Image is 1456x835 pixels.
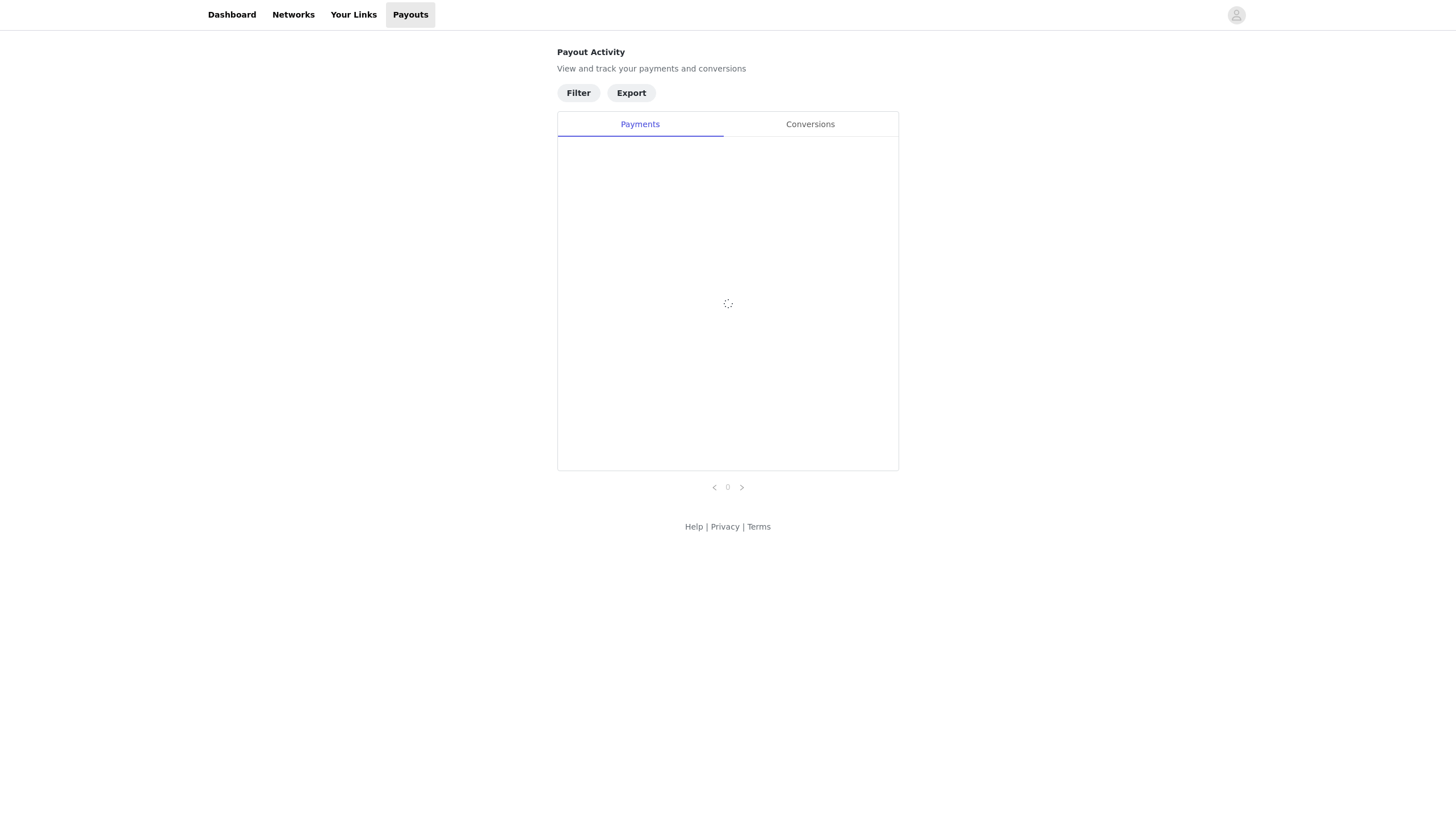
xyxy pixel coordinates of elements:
[685,522,703,531] a: Help
[711,522,740,531] a: Privacy
[202,2,263,28] a: Dashboard
[742,522,745,531] span: |
[607,84,656,102] button: Export
[558,112,723,137] div: Payments
[708,480,721,494] li: Previous Page
[324,2,384,28] a: Your Links
[386,2,435,28] a: Payouts
[557,47,899,58] h4: Payout Activity
[557,84,601,102] button: Filter
[739,484,745,491] i: icon: right
[706,522,708,531] span: |
[748,522,771,531] a: Terms
[1231,6,1242,24] div: avatar
[722,481,735,493] a: 0
[557,63,899,75] p: View and track your payments and conversions
[266,2,322,28] a: Networks
[711,484,718,491] i: icon: left
[723,112,899,137] div: Conversions
[735,480,749,494] li: Next Page
[721,480,735,494] li: 0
